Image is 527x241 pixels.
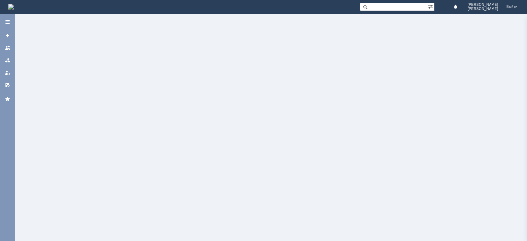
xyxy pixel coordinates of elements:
[468,3,498,7] span: [PERSON_NAME]
[428,3,434,10] span: Расширенный поиск
[8,4,14,10] a: Перейти на домашнюю страницу
[8,4,14,10] img: logo
[2,67,13,78] a: Мои заявки
[2,55,13,66] a: Заявки в моей ответственности
[2,80,13,91] a: Мои согласования
[2,30,13,41] a: Создать заявку
[468,7,498,11] span: [PERSON_NAME]
[2,43,13,53] a: Заявки на командах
